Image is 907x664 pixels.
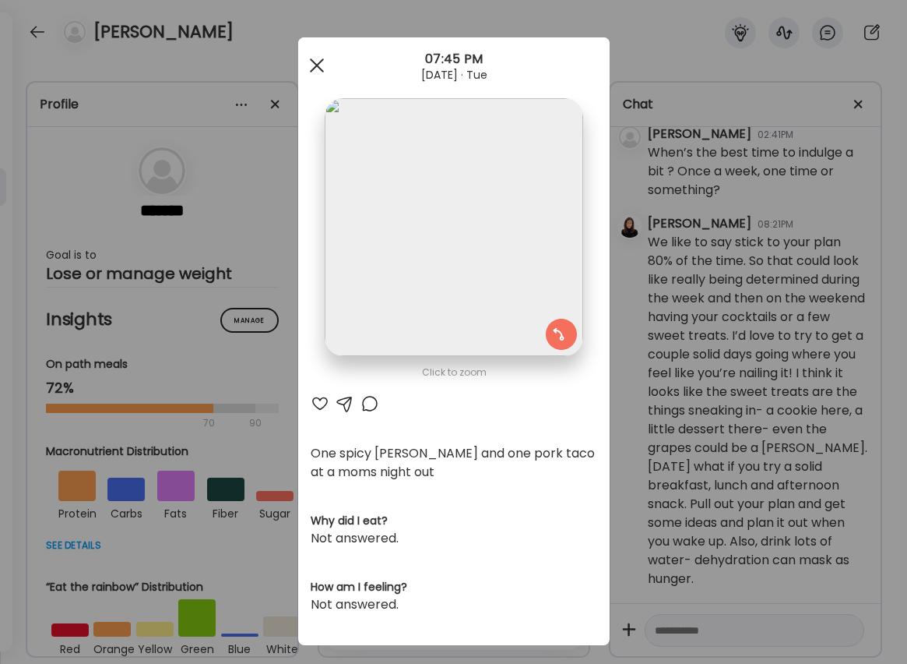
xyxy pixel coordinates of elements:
[298,50,610,69] div: 07:45 PM
[311,579,597,595] h3: How am I feeling?
[311,529,597,548] div: Not answered.
[325,98,582,356] img: images%2F3uhfZ2PFGJZYrMrxNNuwAN7HSJX2%2FGM5obVrpRK411jEBwO08%2FqjkPQdljFbbFOIkyuowl_1080
[311,363,597,382] div: Click to zoom
[311,513,597,529] h3: Why did I eat?
[311,595,597,614] div: Not answered.
[311,444,597,482] div: One spicy [PERSON_NAME] and one pork taco at a moms night out
[298,69,610,81] div: [DATE] · Tue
